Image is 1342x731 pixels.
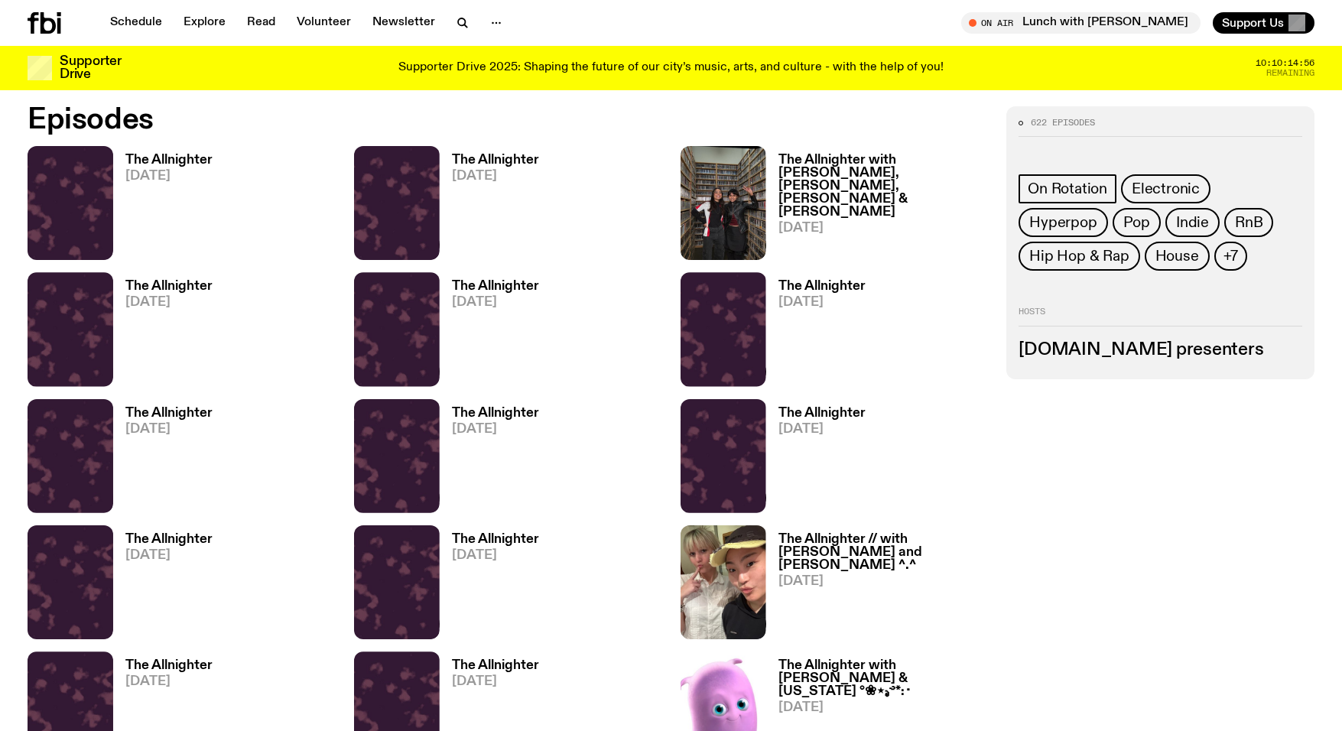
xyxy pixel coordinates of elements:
[1145,242,1210,271] a: House
[125,533,213,546] h3: The Allnighter
[1113,208,1161,237] a: Pop
[1031,119,1095,127] span: 622 episodes
[778,222,989,235] span: [DATE]
[452,423,539,436] span: [DATE]
[681,525,766,639] img: Two girls take a selfie. Girl on the right wears a baseball cap and wearing a black hoodie. Girl ...
[1019,242,1139,271] a: Hip Hop & Rap
[766,280,866,386] a: The Allnighter[DATE]
[1019,208,1107,237] a: Hyperpop
[440,154,539,260] a: The Allnighter[DATE]
[778,423,866,436] span: [DATE]
[778,296,866,309] span: [DATE]
[288,12,360,34] a: Volunteer
[778,533,989,572] h3: The Allnighter // with [PERSON_NAME] and [PERSON_NAME] ^.^
[113,533,213,639] a: The Allnighter[DATE]
[125,659,213,672] h3: The Allnighter
[778,701,989,714] span: [DATE]
[778,154,989,219] h3: The Allnighter with [PERSON_NAME], [PERSON_NAME], [PERSON_NAME] & [PERSON_NAME]
[452,659,539,672] h3: The Allnighter
[1155,248,1199,265] span: House
[961,12,1201,34] button: On AirLunch with [PERSON_NAME]
[1165,208,1220,237] a: Indie
[125,675,213,688] span: [DATE]
[452,549,539,562] span: [DATE]
[1121,174,1210,203] a: Electronic
[28,106,879,134] h2: Episodes
[452,170,539,183] span: [DATE]
[174,12,235,34] a: Explore
[766,154,989,260] a: The Allnighter with [PERSON_NAME], [PERSON_NAME], [PERSON_NAME] & [PERSON_NAME][DATE]
[125,549,213,562] span: [DATE]
[778,407,866,420] h3: The Allnighter
[125,296,213,309] span: [DATE]
[1235,214,1262,231] span: RnB
[238,12,284,34] a: Read
[125,280,213,293] h3: The Allnighter
[766,533,989,639] a: The Allnighter // with [PERSON_NAME] and [PERSON_NAME] ^.^[DATE]
[778,575,989,588] span: [DATE]
[125,170,213,183] span: [DATE]
[1029,248,1129,265] span: Hip Hop & Rap
[125,423,213,436] span: [DATE]
[1176,214,1209,231] span: Indie
[1132,180,1200,197] span: Electronic
[452,407,539,420] h3: The Allnighter
[113,407,213,513] a: The Allnighter[DATE]
[1123,214,1150,231] span: Pop
[1256,59,1314,67] span: 10:10:14:56
[452,154,539,167] h3: The Allnighter
[1266,69,1314,77] span: Remaining
[1224,208,1273,237] a: RnB
[1029,214,1097,231] span: Hyperpop
[766,407,866,513] a: The Allnighter[DATE]
[440,407,539,513] a: The Allnighter[DATE]
[1028,180,1107,197] span: On Rotation
[125,407,213,420] h3: The Allnighter
[452,533,539,546] h3: The Allnighter
[101,12,171,34] a: Schedule
[440,533,539,639] a: The Allnighter[DATE]
[125,154,213,167] h3: The Allnighter
[452,296,539,309] span: [DATE]
[1223,248,1239,265] span: +7
[113,280,213,386] a: The Allnighter[DATE]
[1222,16,1284,30] span: Support Us
[452,675,539,688] span: [DATE]
[1213,12,1314,34] button: Support Us
[778,659,989,698] h3: The Allnighter with [PERSON_NAME] & [US_STATE] °❀⋆.ೃ࿔*:･
[1214,242,1248,271] button: +7
[60,55,121,81] h3: Supporter Drive
[398,61,944,75] p: Supporter Drive 2025: Shaping the future of our city’s music, arts, and culture - with the help o...
[363,12,444,34] a: Newsletter
[1019,307,1302,326] h2: Hosts
[778,280,866,293] h3: The Allnighter
[1019,342,1302,359] h3: [DOMAIN_NAME] presenters
[440,280,539,386] a: The Allnighter[DATE]
[452,280,539,293] h3: The Allnighter
[1019,174,1116,203] a: On Rotation
[113,154,213,260] a: The Allnighter[DATE]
